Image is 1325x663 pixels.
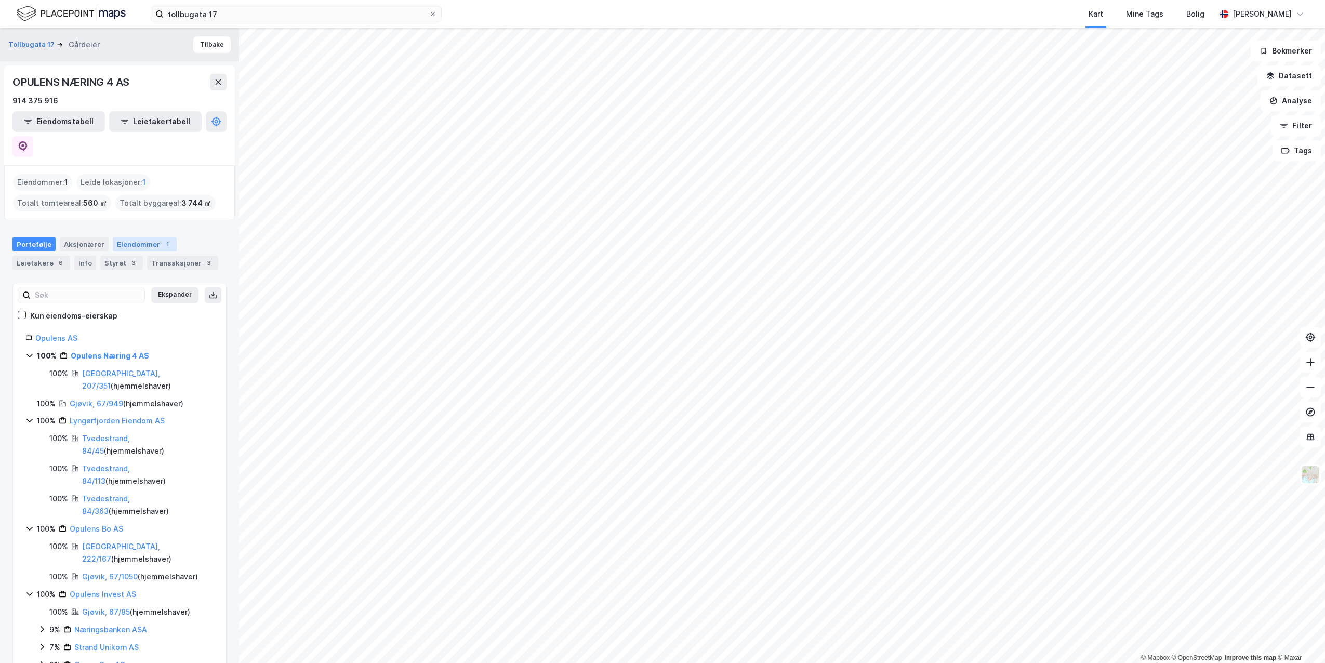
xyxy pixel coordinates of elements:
[164,6,429,22] input: Søk på adresse, matrikkel, gårdeiere, leietakere eller personer
[31,287,144,303] input: Søk
[13,195,111,211] div: Totalt tomteareal :
[12,256,70,270] div: Leietakere
[151,287,198,303] button: Ekspander
[56,258,66,268] div: 6
[1261,90,1321,111] button: Analyse
[12,111,105,132] button: Eiendomstabell
[49,493,68,505] div: 100%
[74,625,147,634] a: Næringsbanken ASA
[1273,613,1325,663] iframe: Chat Widget
[82,606,190,618] div: ( hjemmelshaver )
[1271,115,1321,136] button: Filter
[82,542,160,563] a: [GEOGRAPHIC_DATA], 222/167
[82,540,214,565] div: ( hjemmelshaver )
[1273,140,1321,161] button: Tags
[1251,41,1321,61] button: Bokmerker
[70,590,136,599] a: Opulens Invest AS
[17,5,126,23] img: logo.f888ab2527a4732fd821a326f86c7f29.svg
[49,624,60,636] div: 9%
[82,434,130,455] a: Tvedestrand, 84/45
[82,493,214,518] div: ( hjemmelshaver )
[82,607,130,616] a: Gjøvik, 67/85
[49,641,60,654] div: 7%
[82,494,130,515] a: Tvedestrand, 84/363
[82,462,214,487] div: ( hjemmelshaver )
[60,237,109,251] div: Aksjonærer
[1186,8,1204,20] div: Bolig
[12,237,56,251] div: Portefølje
[70,416,165,425] a: Lyngørfjorden Eiendom AS
[83,197,107,209] span: 560 ㎡
[70,397,183,410] div: ( hjemmelshaver )
[82,464,130,485] a: Tvedestrand, 84/113
[1141,654,1170,661] a: Mapbox
[82,571,198,583] div: ( hjemmelshaver )
[82,367,214,392] div: ( hjemmelshaver )
[74,256,96,270] div: Info
[1257,65,1321,86] button: Datasett
[76,174,150,191] div: Leide lokasjoner :
[1225,654,1276,661] a: Improve this map
[70,399,123,408] a: Gjøvik, 67/949
[37,350,57,362] div: 100%
[49,367,68,380] div: 100%
[128,258,139,268] div: 3
[35,334,77,342] a: Opulens AS
[69,38,100,51] div: Gårdeier
[1301,465,1320,484] img: Z
[147,256,218,270] div: Transaksjoner
[142,176,146,189] span: 1
[181,197,211,209] span: 3 744 ㎡
[1089,8,1103,20] div: Kart
[49,432,68,445] div: 100%
[204,258,214,268] div: 3
[82,369,160,390] a: [GEOGRAPHIC_DATA], 207/351
[37,397,56,410] div: 100%
[64,176,68,189] span: 1
[49,571,68,583] div: 100%
[8,39,57,50] button: Tollbugata 17
[30,310,117,322] div: Kun eiendoms-eierskap
[74,643,139,652] a: Strand Unikorn AS
[37,523,56,535] div: 100%
[37,415,56,427] div: 100%
[12,95,58,107] div: 914 375 916
[100,256,143,270] div: Styret
[1172,654,1222,661] a: OpenStreetMap
[82,572,138,581] a: Gjøvik, 67/1050
[70,524,123,533] a: Opulens Bo AS
[12,74,131,90] div: OPULENS NÆRING 4 AS
[49,462,68,475] div: 100%
[109,111,202,132] button: Leietakertabell
[1233,8,1292,20] div: [PERSON_NAME]
[113,237,177,251] div: Eiendommer
[71,351,149,360] a: Opulens Næring 4 AS
[193,36,231,53] button: Tilbake
[162,239,173,249] div: 1
[1126,8,1163,20] div: Mine Tags
[49,606,68,618] div: 100%
[37,588,56,601] div: 100%
[13,174,72,191] div: Eiendommer :
[49,540,68,553] div: 100%
[82,432,214,457] div: ( hjemmelshaver )
[115,195,216,211] div: Totalt byggareal :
